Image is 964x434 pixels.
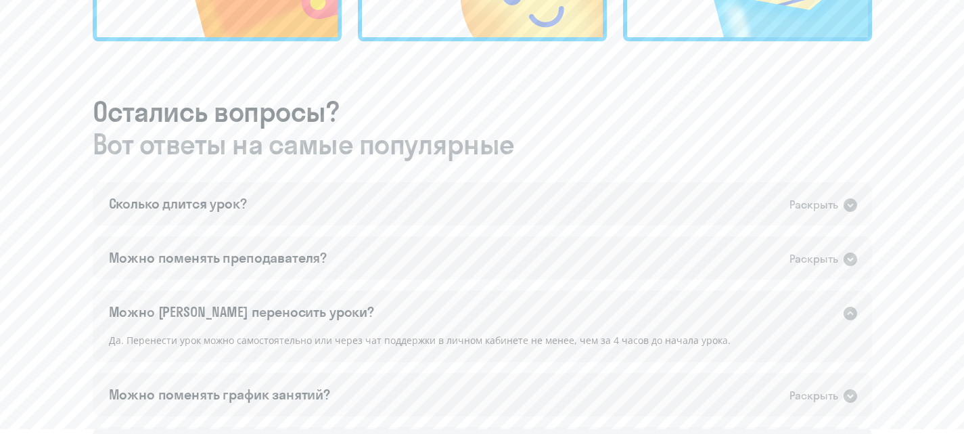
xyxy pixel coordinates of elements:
div: Раскрыть [789,196,838,213]
div: Да. Перенести урок можно самостоятельно или через чат поддержки в личном кабинете не менее, чем з... [93,332,872,362]
div: Раскрыть [789,251,838,267]
h3: Остались вопросы? [93,95,872,160]
div: Можно [PERSON_NAME] переносить уроки? [109,303,374,322]
div: Можно поменять график занятий? [109,385,331,404]
div: Сколько длится урок? [109,194,247,213]
div: Можно поменять преподавателя? [109,248,327,267]
div: Раскрыть [789,387,838,404]
span: Вот ответы на самые популярные [93,128,872,160]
